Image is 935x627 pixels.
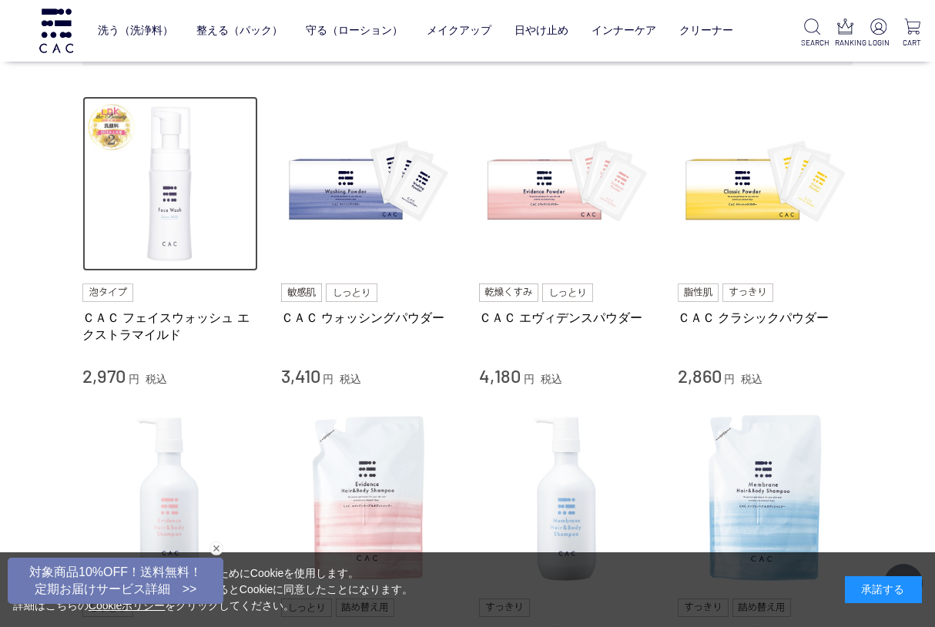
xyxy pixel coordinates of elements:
[868,37,890,49] p: LOGIN
[868,18,890,49] a: LOGIN
[281,283,323,302] img: 敏感肌
[196,12,283,49] a: 整える（パック）
[524,373,535,385] span: 円
[326,283,377,302] img: しっとり
[479,283,538,302] img: 乾燥くすみ
[479,411,655,587] img: ＣＡＣ メンブレンヘア＆ボディシャンプー500ml
[427,12,491,49] a: メイクアップ
[678,310,853,326] a: ＣＡＣ クラシックパウダー
[801,18,823,49] a: SEARCH
[542,283,593,302] img: しっとり
[479,96,655,272] img: ＣＡＣ エヴィデンスパウダー
[901,37,923,49] p: CART
[679,12,733,49] a: クリーナー
[37,8,75,52] img: logo
[801,37,823,49] p: SEARCH
[722,283,773,302] img: すっきり
[340,373,361,385] span: 税込
[306,12,403,49] a: 守る（ローション）
[541,373,562,385] span: 税込
[835,37,856,49] p: RANKING
[479,310,655,326] a: ＣＡＣ エヴィデンスパウダー
[678,96,853,272] img: ＣＡＣ クラシックパウダー
[724,373,735,385] span: 円
[591,12,656,49] a: インナーケア
[901,18,923,49] a: CART
[845,576,922,603] div: 承諾する
[82,96,258,272] img: ＣＡＣ フェイスウォッシュ エクストラマイルド
[741,373,762,385] span: 税込
[129,373,139,385] span: 円
[82,364,126,387] span: 2,970
[479,364,521,387] span: 4,180
[678,364,722,387] span: 2,860
[146,373,167,385] span: 税込
[678,283,719,302] img: 脂性肌
[98,12,173,49] a: 洗う（洗浄料）
[281,96,457,272] img: ＣＡＣ ウォッシングパウダー
[678,411,853,587] img: ＣＡＣ メンブレンヘア＆ボディシャンプー400mlレフィル
[281,310,457,326] a: ＣＡＣ ウォッシングパウダー
[514,12,568,49] a: 日やけ止め
[82,411,258,587] img: ＣＡＣ エヴィデンスヘア＆ボディシャンプー500ml
[281,411,457,587] img: ＣＡＣ エヴィデンスヘア＆ボディシャンプー400mlレフィル
[281,364,320,387] span: 3,410
[82,283,133,302] img: 泡タイプ
[835,18,856,49] a: RANKING
[323,373,333,385] span: 円
[82,310,258,343] a: ＣＡＣ フェイスウォッシュ エクストラマイルド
